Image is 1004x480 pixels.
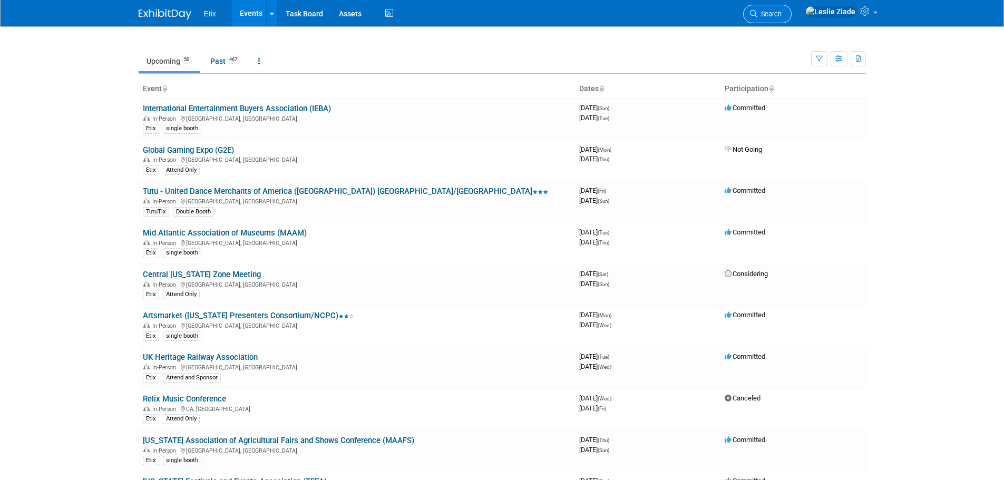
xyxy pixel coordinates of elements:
[579,436,612,444] span: [DATE]
[598,364,611,370] span: (Wed)
[143,187,548,196] a: Tutu - United Dance Merchants of America ([GEOGRAPHIC_DATA]) [GEOGRAPHIC_DATA]/[GEOGRAPHIC_DATA]
[143,104,331,113] a: International Entertainment Buyers Association (IEBA)
[610,270,611,278] span: -
[143,281,150,287] img: In-Person Event
[143,447,150,453] img: In-Person Event
[163,165,200,175] div: Attend Only
[143,363,571,371] div: [GEOGRAPHIC_DATA], [GEOGRAPHIC_DATA]
[143,331,159,341] div: Etix
[143,352,258,362] a: UK Heritage Railway Association
[575,80,720,98] th: Dates
[163,248,201,258] div: single booth
[579,104,612,112] span: [DATE]
[173,207,214,217] div: Double Booth
[202,51,248,71] a: Past467
[163,373,221,383] div: Attend and Sponsor
[598,105,609,111] span: (Sun)
[608,187,609,194] span: -
[152,406,179,413] span: In-Person
[143,456,159,465] div: Etix
[143,280,571,288] div: [GEOGRAPHIC_DATA], [GEOGRAPHIC_DATA]
[143,145,234,155] a: Global Gaming Expo (G2E)
[579,311,615,319] span: [DATE]
[143,156,150,162] img: In-Person Event
[139,9,191,19] img: ExhibitDay
[139,80,575,98] th: Event
[143,207,169,217] div: TutuTix
[139,51,200,71] a: Upcoming50
[768,84,774,93] a: Sort by Participation Type
[143,404,571,413] div: CA, [GEOGRAPHIC_DATA]
[152,322,179,329] span: In-Person
[181,56,192,64] span: 50
[613,145,615,153] span: -
[163,290,200,299] div: Attend Only
[725,352,765,360] span: Committed
[143,290,159,299] div: Etix
[143,197,571,205] div: [GEOGRAPHIC_DATA], [GEOGRAPHIC_DATA]
[163,331,201,341] div: single booth
[725,311,765,319] span: Committed
[598,271,608,277] span: (Sat)
[204,9,216,18] span: Etix
[598,230,609,236] span: (Tue)
[143,115,150,121] img: In-Person Event
[725,270,768,278] span: Considering
[720,80,866,98] th: Participation
[598,156,609,162] span: (Thu)
[163,414,200,424] div: Attend Only
[598,396,611,401] span: (Wed)
[152,240,179,247] span: In-Person
[143,198,150,203] img: In-Person Event
[143,414,159,424] div: Etix
[143,155,571,163] div: [GEOGRAPHIC_DATA], [GEOGRAPHIC_DATA]
[163,124,201,133] div: single booth
[611,104,612,112] span: -
[579,238,609,246] span: [DATE]
[613,311,615,319] span: -
[579,145,615,153] span: [DATE]
[579,363,611,370] span: [DATE]
[579,404,606,412] span: [DATE]
[143,238,571,247] div: [GEOGRAPHIC_DATA], [GEOGRAPHIC_DATA]
[143,270,261,279] a: Central [US_STATE] Zone Meeting
[152,447,179,454] span: In-Person
[226,56,240,64] span: 467
[143,364,150,369] img: In-Person Event
[579,270,611,278] span: [DATE]
[143,322,150,328] img: In-Person Event
[143,114,571,122] div: [GEOGRAPHIC_DATA], [GEOGRAPHIC_DATA]
[579,155,609,163] span: [DATE]
[611,436,612,444] span: -
[162,84,167,93] a: Sort by Event Name
[579,187,609,194] span: [DATE]
[598,147,611,153] span: (Mon)
[152,156,179,163] span: In-Person
[598,322,611,328] span: (Wed)
[143,228,307,238] a: Mid Atlantic Association of Museums (MAAM)
[579,446,609,454] span: [DATE]
[598,312,611,318] span: (Mon)
[725,394,761,402] span: Canceled
[579,321,611,329] span: [DATE]
[579,197,609,204] span: [DATE]
[152,198,179,205] span: In-Person
[579,352,612,360] span: [DATE]
[579,280,609,288] span: [DATE]
[613,394,615,402] span: -
[152,115,179,122] span: In-Person
[143,446,571,454] div: [GEOGRAPHIC_DATA], [GEOGRAPHIC_DATA]
[143,373,159,383] div: Etix
[611,352,612,360] span: -
[598,447,609,453] span: (Sun)
[598,437,609,443] span: (Thu)
[579,228,612,236] span: [DATE]
[143,240,150,245] img: In-Person Event
[598,240,609,246] span: (Thu)
[143,394,226,404] a: Relix Music Conference
[143,436,414,445] a: [US_STATE] Association of Agricultural Fairs and Shows Conference (MAAFS)
[598,406,606,412] span: (Fri)
[143,311,354,320] a: Artsmarket ([US_STATE] Presenters Consortium/NCPC)
[163,456,201,465] div: single booth
[143,165,159,175] div: Etix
